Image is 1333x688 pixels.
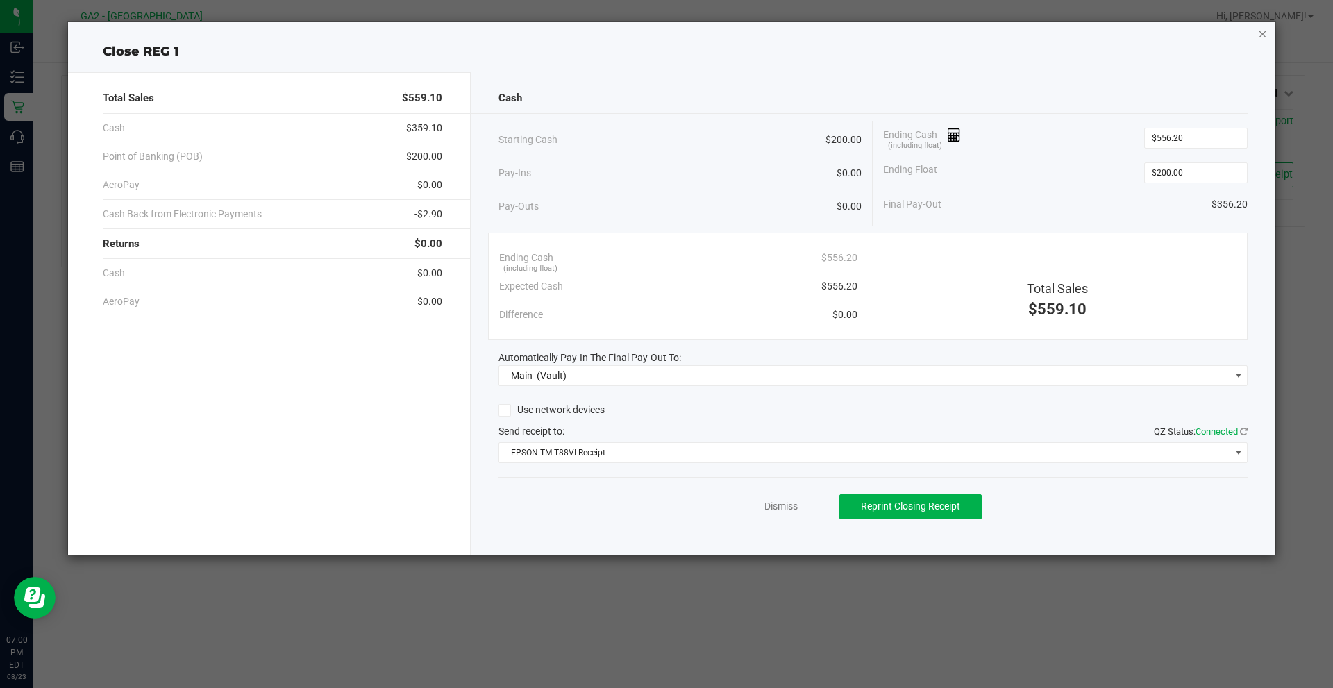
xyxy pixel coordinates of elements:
button: Reprint Closing Receipt [839,494,982,519]
span: Reprint Closing Receipt [861,501,960,512]
span: $0.00 [417,266,442,280]
span: $0.00 [837,199,862,214]
span: $559.10 [1028,301,1087,318]
span: Starting Cash [498,133,557,147]
span: $0.00 [832,308,857,322]
span: (including float) [503,263,557,275]
span: Total Sales [103,90,154,106]
span: Cash [103,266,125,280]
span: $559.10 [402,90,442,106]
span: (including float) [888,140,942,152]
div: Returns [103,229,442,259]
span: Point of Banking (POB) [103,149,203,164]
label: Use network devices [498,403,605,417]
span: Ending Cash [883,128,961,149]
span: $556.20 [821,251,857,265]
span: $0.00 [414,236,442,252]
span: $0.00 [417,178,442,192]
span: QZ Status: [1154,426,1248,437]
span: Expected Cash [499,279,563,294]
span: EPSON TM-T88VI Receipt [499,443,1230,462]
span: Pay-Ins [498,166,531,181]
span: Pay-Outs [498,199,539,214]
iframe: Resource center [14,577,56,619]
span: -$2.90 [414,207,442,221]
span: Automatically Pay-In The Final Pay-Out To: [498,352,681,363]
span: Send receipt to: [498,426,564,437]
span: Cash [498,90,522,106]
span: Cash [103,121,125,135]
span: $200.00 [825,133,862,147]
span: Cash Back from Electronic Payments [103,207,262,221]
div: Close REG 1 [68,42,1276,61]
span: (Vault) [537,370,567,381]
span: $359.10 [406,121,442,135]
span: Difference [499,308,543,322]
span: Main [511,370,533,381]
span: Total Sales [1027,281,1088,296]
span: AeroPay [103,294,140,309]
span: AeroPay [103,178,140,192]
span: $556.20 [821,279,857,294]
span: Connected [1196,426,1238,437]
span: $356.20 [1212,197,1248,212]
span: $200.00 [406,149,442,164]
span: Ending Cash [499,251,553,265]
span: Ending Float [883,162,937,183]
span: $0.00 [837,166,862,181]
a: Dismiss [764,499,798,514]
span: Final Pay-Out [883,197,941,212]
span: $0.00 [417,294,442,309]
